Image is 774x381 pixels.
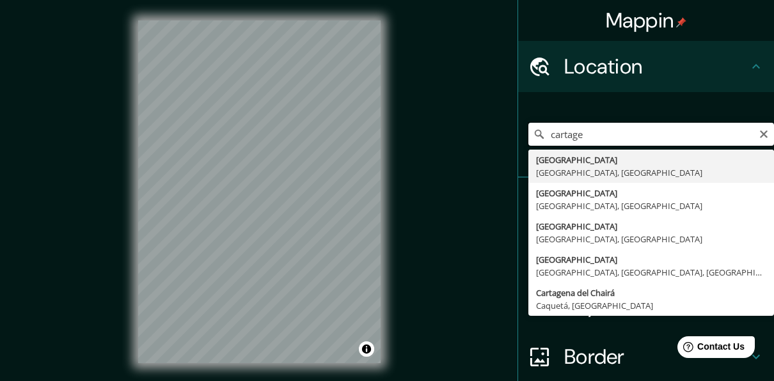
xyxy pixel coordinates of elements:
div: [GEOGRAPHIC_DATA] [536,187,766,199]
div: [GEOGRAPHIC_DATA], [GEOGRAPHIC_DATA] [536,166,766,179]
div: Pins [518,178,774,229]
button: Clear [759,127,769,139]
div: Style [518,229,774,280]
h4: Location [564,54,748,79]
img: pin-icon.png [676,17,686,27]
h4: Mappin [606,8,687,33]
canvas: Map [138,20,381,363]
div: Location [518,41,774,92]
div: [GEOGRAPHIC_DATA], [GEOGRAPHIC_DATA], [GEOGRAPHIC_DATA] [536,266,766,279]
div: Caquetá, [GEOGRAPHIC_DATA] [536,299,766,312]
button: Toggle attribution [359,341,374,357]
div: Layout [518,280,774,331]
div: Cartagena del Chairá [536,286,766,299]
h4: Layout [564,293,748,318]
h4: Border [564,344,748,369]
div: [GEOGRAPHIC_DATA] [536,153,766,166]
div: [GEOGRAPHIC_DATA], [GEOGRAPHIC_DATA] [536,199,766,212]
iframe: Help widget launcher [660,331,760,367]
div: [GEOGRAPHIC_DATA], [GEOGRAPHIC_DATA] [536,233,766,245]
div: [GEOGRAPHIC_DATA] [536,220,766,233]
input: Pick your city or area [528,123,774,146]
div: [GEOGRAPHIC_DATA] [536,253,766,266]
